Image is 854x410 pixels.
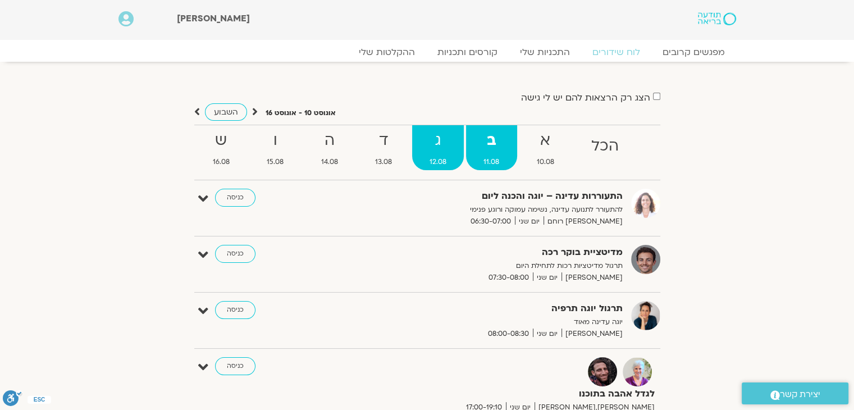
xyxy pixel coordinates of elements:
[358,128,410,153] strong: ד
[348,245,623,260] strong: מדיטציית בוקר רכה
[358,156,410,168] span: 13.08
[348,301,623,316] strong: תרגול יוגה תרפיה
[533,272,561,284] span: יום שני
[574,125,637,170] a: הכל
[348,47,426,58] a: ההקלטות שלי
[249,156,302,168] span: 15.08
[380,386,655,402] strong: לגדל אהבה בתוכנו
[215,301,255,319] a: כניסה
[519,125,572,170] a: א10.08
[195,156,248,168] span: 16.08
[533,328,561,340] span: יום שני
[177,12,250,25] span: [PERSON_NAME]
[466,128,517,153] strong: ב
[412,128,464,153] strong: ג
[581,47,651,58] a: לוח שידורים
[214,107,238,117] span: השבוע
[509,47,581,58] a: התכניות שלי
[348,204,623,216] p: להתעורר לתנועה עדינה, נשימה עמוקה ורוגע פנימי
[412,156,464,168] span: 12.08
[519,128,572,153] strong: א
[348,260,623,272] p: תרגול מדיטציות רכות לתחילת היום
[215,357,255,375] a: כניסה
[466,125,517,170] a: ב11.08
[515,216,544,227] span: יום שני
[249,128,302,153] strong: ו
[519,156,572,168] span: 10.08
[215,245,255,263] a: כניסה
[205,103,247,121] a: השבוע
[544,216,623,227] span: [PERSON_NAME] רוחם
[249,125,302,170] a: ו15.08
[195,128,248,153] strong: ש
[304,125,356,170] a: ה14.08
[484,328,533,340] span: 08:00-08:30
[651,47,736,58] a: מפגשים קרובים
[742,382,848,404] a: יצירת קשר
[118,47,736,58] nav: Menu
[574,134,637,159] strong: הכל
[304,156,356,168] span: 14.08
[412,125,464,170] a: ג12.08
[485,272,533,284] span: 07:30-08:00
[348,189,623,204] strong: התעוררות עדינה – יוגה והכנה ליום
[304,128,356,153] strong: ה
[195,125,248,170] a: ש16.08
[780,387,820,402] span: יצירת קשר
[426,47,509,58] a: קורסים ותכניות
[215,189,255,207] a: כניסה
[466,156,517,168] span: 11.08
[266,107,336,119] p: אוגוסט 10 - אוגוסט 16
[561,272,623,284] span: [PERSON_NAME]
[467,216,515,227] span: 06:30-07:00
[358,125,410,170] a: ד13.08
[521,93,650,103] label: הצג רק הרצאות להם יש לי גישה
[561,328,623,340] span: [PERSON_NAME]
[348,316,623,328] p: יוגה עדינה מאוד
